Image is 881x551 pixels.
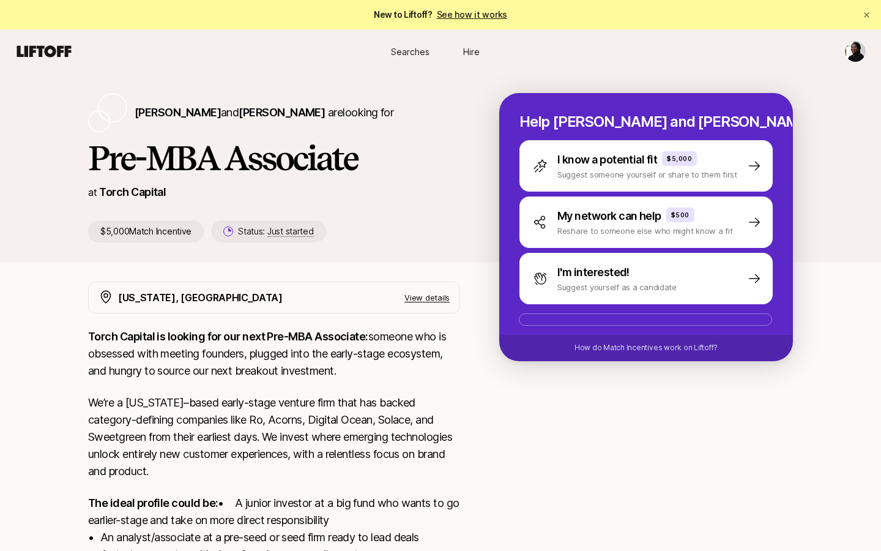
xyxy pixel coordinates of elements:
[391,45,429,58] span: Searches
[557,151,657,168] p: I know a potential fit
[238,224,313,239] p: Status:
[557,264,630,281] p: I'm interested!
[441,40,502,63] a: Hire
[88,220,204,242] p: $5,000 Match Incentive
[437,9,508,20] a: See how it works
[845,41,866,62] img: Isabel Buenaga Levis
[574,342,718,353] p: How do Match Incentives work on Liftoff?
[88,184,97,200] p: at
[667,154,692,163] p: $5,000
[135,104,393,121] p: are looking for
[404,291,450,304] p: View details
[88,328,460,380] p: someone who is obsessed with meeting founders, plugged into the early-stage ecosystem, and hungry...
[239,106,325,119] span: [PERSON_NAME]
[88,497,218,509] strong: The ideal profile could be:
[88,330,368,343] strong: Torch Capital is looking for our next Pre-MBA Associate:
[519,113,773,130] p: Help [PERSON_NAME] and [PERSON_NAME] hire
[557,225,733,237] p: Reshare to someone else who might know a fit
[844,40,866,62] button: Isabel Buenaga Levis
[671,210,690,220] p: $500
[379,40,441,63] a: Searches
[557,208,661,225] p: My network can help
[135,106,221,119] span: [PERSON_NAME]
[557,281,677,293] p: Suggest yourself as a candidate
[88,394,460,480] p: We’re a [US_STATE]–based early-stage venture firm that has backed category-defining companies lik...
[99,186,166,198] a: Torch Capital
[118,290,283,305] p: [US_STATE], [GEOGRAPHIC_DATA]
[88,140,460,176] h1: Pre-MBA Associate
[557,168,737,181] p: Suggest someone yourself or share to them first
[463,45,480,58] span: Hire
[221,106,325,119] span: and
[374,7,507,22] span: New to Liftoff?
[267,226,314,237] span: Just started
